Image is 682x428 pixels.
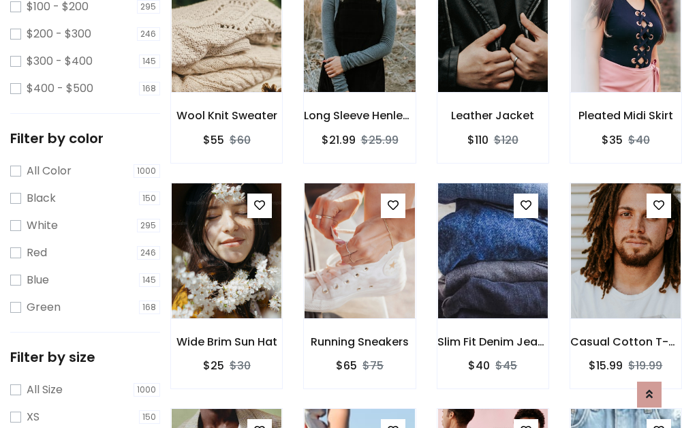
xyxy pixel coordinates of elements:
h6: $25 [203,359,224,372]
h6: Slim Fit Denim Jeans [437,335,548,348]
span: 168 [139,82,161,95]
h6: $65 [336,359,357,372]
h5: Filter by color [10,130,160,147]
h6: Running Sneakers [304,335,415,348]
label: $400 - $500 [27,80,93,97]
span: 145 [139,55,161,68]
label: XS [27,409,40,425]
label: Black [27,190,56,207]
h5: Filter by size [10,349,160,365]
label: Blue [27,272,49,288]
del: $120 [494,132,518,148]
span: 150 [139,192,161,205]
label: White [27,217,58,234]
del: $30 [230,358,251,373]
label: Red [27,245,47,261]
h6: $55 [203,134,224,147]
h6: Leather Jacket [437,109,548,122]
h6: $40 [468,359,490,372]
h6: Wool Knit Sweater [171,109,282,122]
h6: Pleated Midi Skirt [570,109,681,122]
span: 246 [137,246,161,260]
span: 295 [137,219,161,232]
label: $300 - $400 [27,53,93,70]
del: $45 [495,358,517,373]
h6: $15.99 [589,359,623,372]
span: 1000 [134,164,161,178]
h6: Long Sleeve Henley T-Shirt [304,109,415,122]
del: $19.99 [628,358,662,373]
del: $25.99 [361,132,399,148]
label: Green [27,299,61,316]
span: 150 [139,410,161,424]
del: $60 [230,132,251,148]
span: 168 [139,301,161,314]
span: 246 [137,27,161,41]
label: All Size [27,382,63,398]
del: $40 [628,132,650,148]
h6: $110 [467,134,489,147]
span: 145 [139,273,161,287]
h6: Wide Brim Sun Hat [171,335,282,348]
label: $200 - $300 [27,26,91,42]
h6: Casual Cotton T-Shirt [570,335,681,348]
h6: $21.99 [322,134,356,147]
label: All Color [27,163,72,179]
del: $75 [362,358,384,373]
span: 1000 [134,383,161,397]
h6: $35 [602,134,623,147]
